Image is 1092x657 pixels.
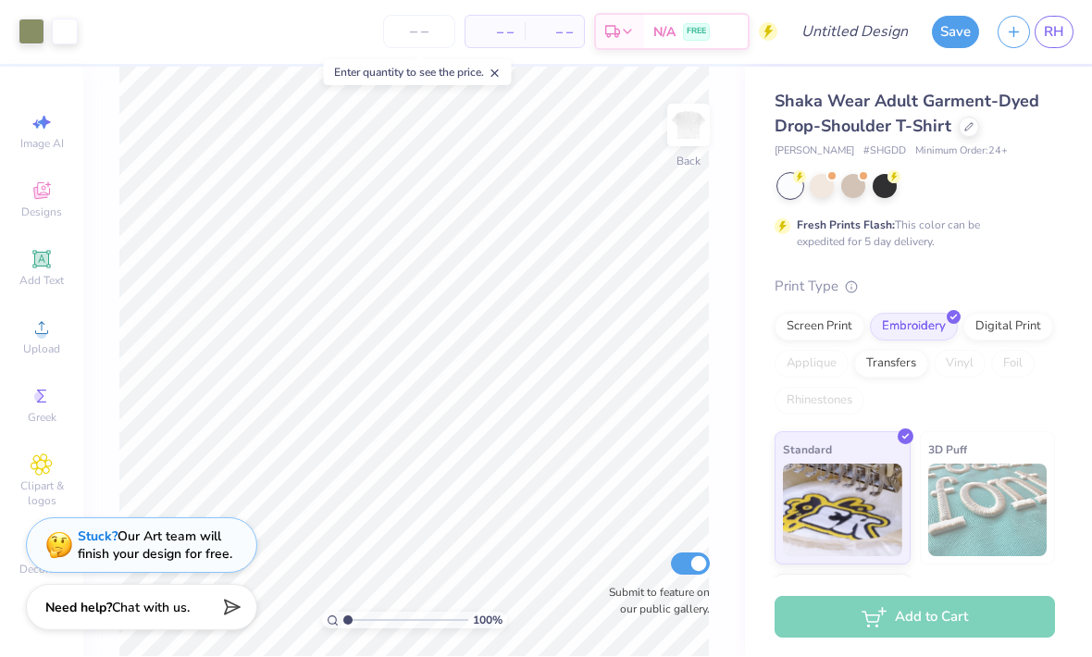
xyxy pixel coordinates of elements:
span: # SHGDD [863,144,906,160]
div: Screen Print [775,314,864,341]
span: Decorate [19,563,64,577]
div: Print Type [775,277,1055,298]
div: Foil [991,351,1035,378]
strong: Stuck? [78,528,118,546]
span: 3D Puff [928,440,967,460]
div: Rhinestones [775,388,864,415]
strong: Fresh Prints Flash: [797,218,895,233]
input: – – [383,16,455,49]
span: Designs [21,205,62,220]
span: Add Text [19,274,64,289]
div: Embroidery [870,314,958,341]
div: Our Art team will finish your design for free. [78,528,232,564]
span: – – [536,23,573,43]
img: 3D Puff [928,465,1048,557]
span: 100 % [473,613,503,629]
div: Back [676,154,701,170]
span: [PERSON_NAME] [775,144,854,160]
div: Applique [775,351,849,378]
img: Standard [783,465,902,557]
div: This color can be expedited for 5 day delivery. [797,217,1024,251]
div: Enter quantity to see the price. [324,60,512,86]
span: Clipart & logos [9,479,74,509]
span: Image AI [20,137,64,152]
span: Minimum Order: 24 + [915,144,1008,160]
img: Back [670,107,707,144]
span: FREE [687,26,706,39]
span: – – [477,23,514,43]
span: RH [1044,22,1064,43]
span: Shaka Wear Adult Garment-Dyed Drop-Shoulder T-Shirt [775,91,1039,138]
input: Untitled Design [787,14,923,51]
button: Save [932,17,979,49]
a: RH [1035,17,1073,49]
div: Vinyl [934,351,986,378]
span: Chat with us. [112,600,190,617]
span: Standard [783,440,832,460]
strong: Need help? [45,600,112,617]
label: Submit to feature on our public gallery. [599,585,710,618]
div: Transfers [854,351,928,378]
span: Greek [28,411,56,426]
div: Digital Print [963,314,1053,341]
span: N/A [653,23,676,43]
span: Upload [23,342,60,357]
